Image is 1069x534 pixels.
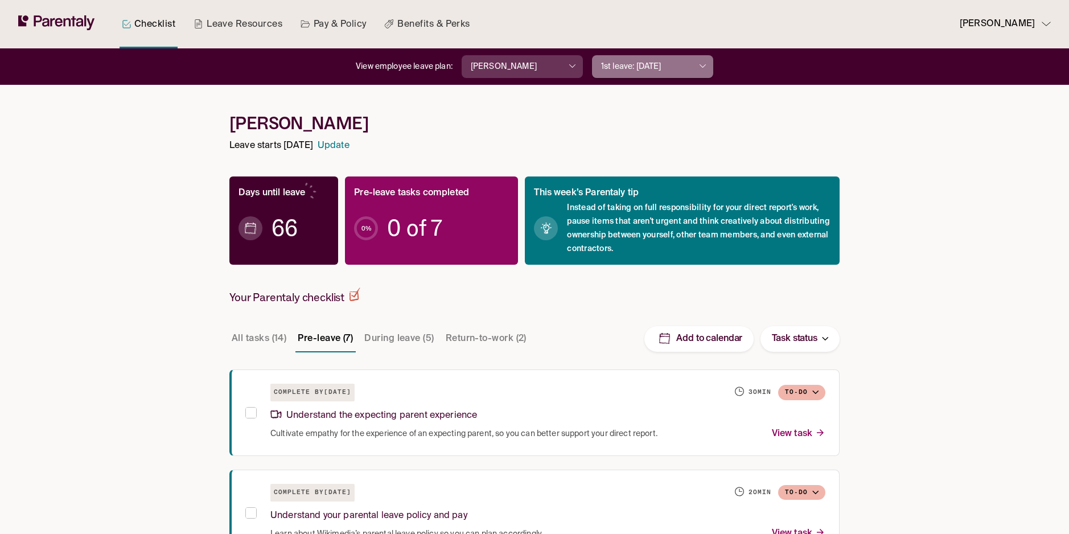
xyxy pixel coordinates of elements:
div: Task stage tabs [229,325,531,352]
button: To-do [778,485,825,500]
p: [PERSON_NAME] [960,17,1035,32]
h2: Your Parentaly checklist [229,287,360,305]
button: Add to calendar [644,326,754,352]
span: 0 of 7 [387,223,442,234]
span: Instead of taking on full responsibility for your direct report's work, pause items that aren't u... [567,201,830,256]
a: Update [318,138,350,154]
span: Cultivate empathy for the experience of an expecting parent, so you can better support your direc... [270,428,657,439]
h1: [PERSON_NAME] [229,113,840,134]
h6: Complete by [DATE] [270,384,355,401]
span: 66 [272,223,298,234]
p: Understand the expecting parent experience [270,408,477,424]
p: Add to calendar [676,333,742,345]
p: View task [772,426,825,442]
p: [PERSON_NAME] [471,61,537,73]
p: This week’s Parentaly tip [534,186,639,201]
h6: 20 min [749,488,771,497]
button: To-do [778,385,825,400]
button: All tasks (14) [229,325,289,352]
button: Return-to-work (2) [443,325,529,352]
p: View employee leave plan: [356,61,453,73]
p: Pre-leave tasks completed [354,186,469,201]
h6: Complete by [DATE] [270,484,355,502]
button: [PERSON_NAME] [462,55,583,78]
p: Leave starts [DATE] [229,138,313,154]
p: Days until leave [239,186,305,201]
p: Task status [772,331,817,347]
button: Task status [760,326,840,352]
p: 1st leave: [DATE] [601,61,661,73]
button: 1st leave: [DATE] [592,55,713,78]
p: Understand your parental leave policy and pay [270,508,467,524]
button: During leave (5) [362,325,436,352]
h6: 30 min [749,388,771,397]
button: Pre-leave (7) [295,325,355,352]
